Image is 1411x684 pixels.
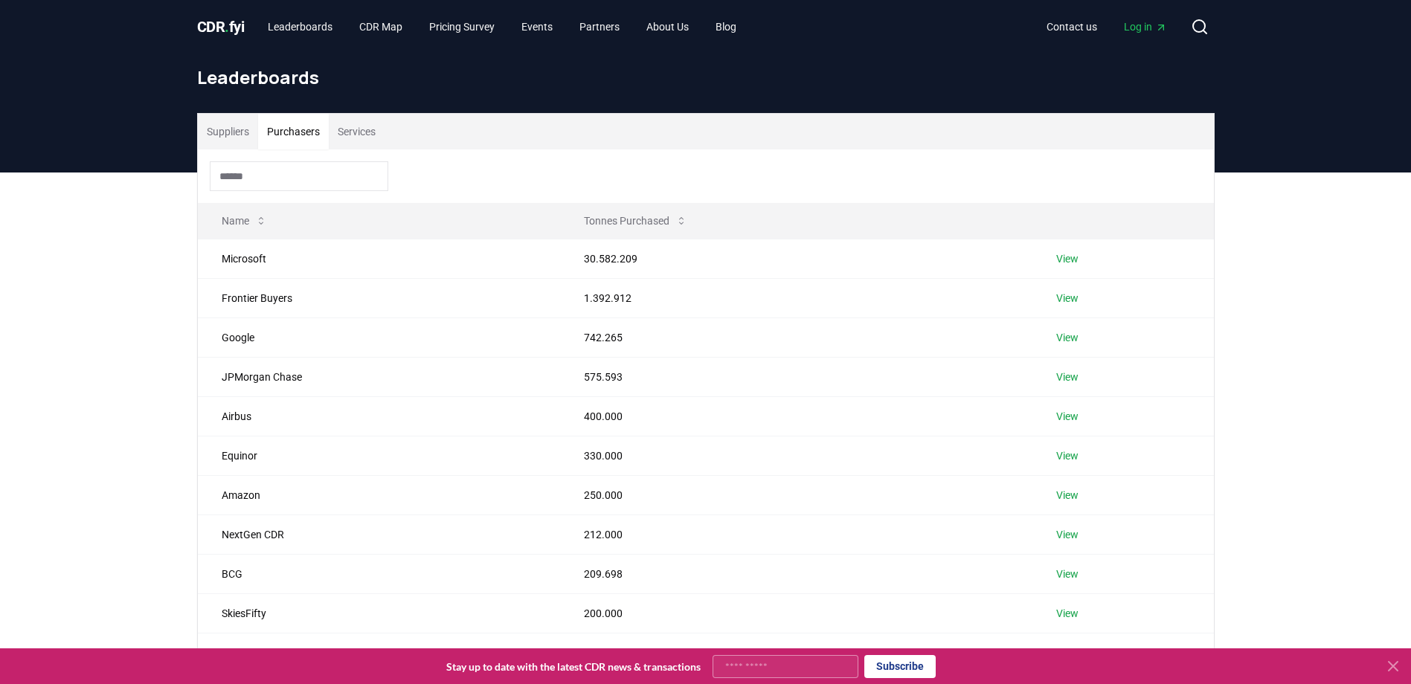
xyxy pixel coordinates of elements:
[1056,567,1079,581] a: View
[1056,251,1079,266] a: View
[1112,13,1179,40] a: Log in
[198,357,561,396] td: JPMorgan Chase
[198,554,561,593] td: BCG
[1035,13,1109,40] a: Contact us
[560,357,1032,396] td: 575.593
[258,114,329,149] button: Purchasers
[1035,13,1179,40] nav: Main
[198,514,561,554] td: NextGen CDR
[198,239,561,278] td: Microsoft
[704,13,748,40] a: Blog
[568,13,631,40] a: Partners
[198,475,561,514] td: Amazon
[560,593,1032,633] td: 200.000
[560,396,1032,436] td: 400.000
[1056,291,1079,306] a: View
[225,18,229,36] span: .
[347,13,414,40] a: CDR Map
[198,396,561,436] td: Airbus
[1056,488,1079,503] a: View
[198,593,561,633] td: SkiesFifty
[210,206,279,236] button: Name
[634,13,701,40] a: About Us
[197,16,245,37] a: CDR.fyi
[560,278,1032,317] td: 1.392.912
[198,278,561,317] td: Frontier Buyers
[197,65,1215,89] h1: Leaderboards
[417,13,507,40] a: Pricing Survey
[560,317,1032,357] td: 742.265
[560,436,1032,475] td: 330.000
[1056,330,1079,345] a: View
[572,206,699,236] button: Tonnes Purchased
[1056,409,1079,424] a: View
[1056,448,1079,463] a: View
[560,239,1032,278] td: 30.582.209
[1056,527,1079,542] a: View
[510,13,565,40] a: Events
[1124,19,1167,34] span: Log in
[256,13,344,40] a: Leaderboards
[198,114,258,149] button: Suppliers
[560,514,1032,554] td: 212.000
[1056,370,1079,384] a: View
[197,18,245,36] span: CDR fyi
[1056,606,1079,621] a: View
[560,554,1032,593] td: 209.698
[256,13,748,40] nav: Main
[198,436,561,475] td: Equinor
[198,317,561,357] td: Google
[329,114,385,149] button: Services
[560,475,1032,514] td: 250.000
